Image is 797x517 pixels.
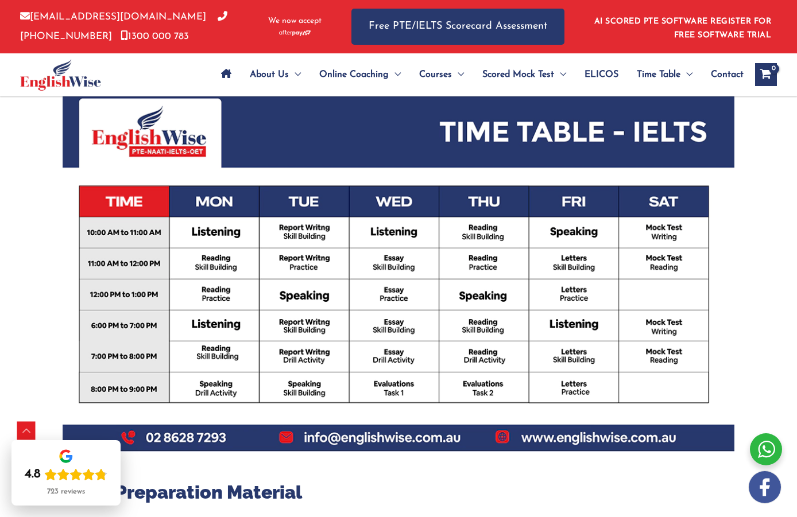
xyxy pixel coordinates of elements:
[121,32,189,41] a: 1300 000 783
[711,55,744,95] span: Contact
[482,55,554,95] span: Scored Mock Test
[63,84,734,452] img: IELTS Online TimeTable
[47,487,85,496] div: 723 reviews
[575,55,628,95] a: ELICOS
[289,55,301,95] span: Menu Toggle
[473,55,575,95] a: Scored Mock TestMenu Toggle
[419,55,452,95] span: Courses
[310,55,410,95] a: Online CoachingMenu Toggle
[351,9,564,45] a: Free PTE/IELTS Scorecard Assessment
[749,471,781,503] img: white-facebook.png
[20,12,227,41] a: [PHONE_NUMBER]
[241,55,310,95] a: About UsMenu Toggle
[25,467,41,483] div: 4.8
[410,55,473,95] a: CoursesMenu Toggle
[594,17,772,40] a: AI SCORED PTE SOFTWARE REGISTER FOR FREE SOFTWARE TRIAL
[20,59,101,91] img: cropped-ew-logo
[25,467,107,483] div: Rating: 4.8 out of 5
[319,55,389,95] span: Online Coaching
[268,15,322,27] span: We now accept
[755,63,777,86] a: View Shopping Cart, empty
[628,55,702,95] a: Time TableMenu Toggle
[554,55,566,95] span: Menu Toggle
[389,55,401,95] span: Menu Toggle
[452,55,464,95] span: Menu Toggle
[212,55,744,95] nav: Site Navigation: Main Menu
[63,480,734,504] h3: IELTS Preparation Material
[680,55,692,95] span: Menu Toggle
[279,30,311,36] img: Afterpay-Logo
[702,55,744,95] a: Contact
[20,12,206,22] a: [EMAIL_ADDRESS][DOMAIN_NAME]
[585,55,618,95] span: ELICOS
[250,55,289,95] span: About Us
[587,8,777,45] aside: Header Widget 1
[637,55,680,95] span: Time Table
